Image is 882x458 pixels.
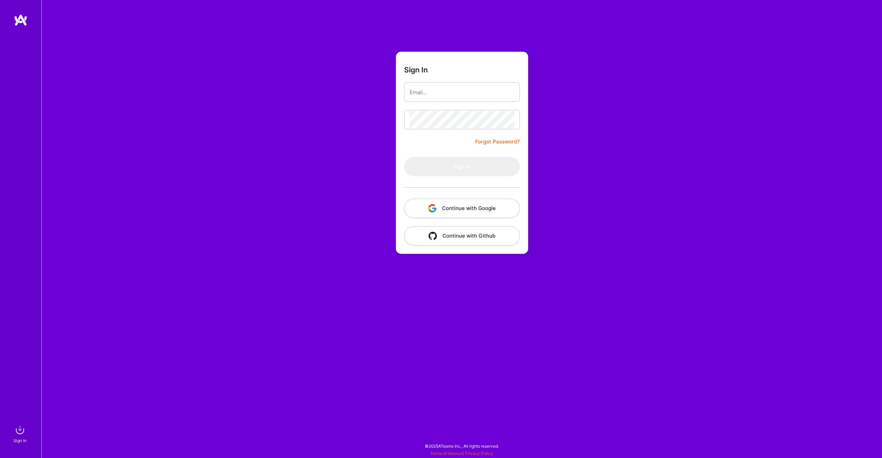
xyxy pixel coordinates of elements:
[475,138,520,146] a: Forgot Password?
[465,451,493,456] a: Privacy Policy
[404,157,520,176] button: Sign In
[41,437,882,455] div: © 2025 ATeams Inc., All rights reserved.
[428,204,437,212] img: icon
[404,66,428,74] h3: Sign In
[430,451,463,456] a: Terms of Service
[13,423,27,437] img: sign in
[430,451,493,456] span: |
[14,14,28,26] img: logo
[429,232,437,240] img: icon
[14,423,27,444] a: sign inSign In
[410,83,514,101] input: Email...
[404,199,520,218] button: Continue with Google
[13,437,27,444] div: Sign In
[404,226,520,246] button: Continue with Github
